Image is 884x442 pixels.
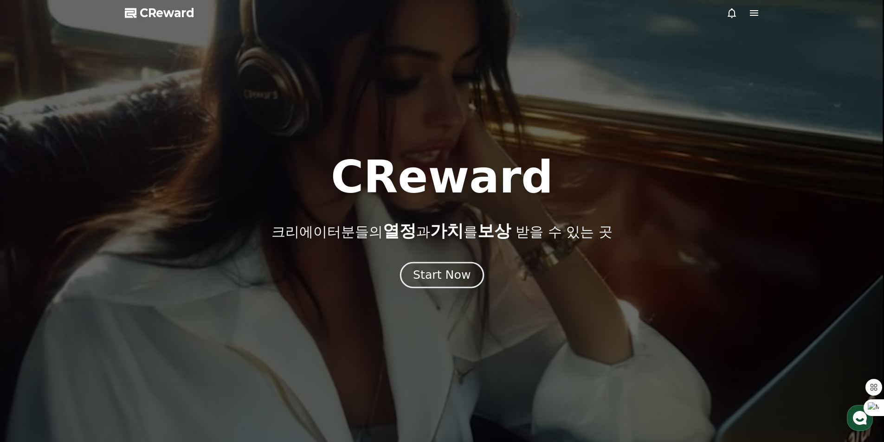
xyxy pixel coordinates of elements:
[3,294,61,317] a: 홈
[402,272,482,281] a: Start Now
[29,308,35,315] span: 홈
[271,222,612,240] p: 크리에이터분들의 과 를 받을 수 있는 곳
[140,6,194,20] span: CReward
[413,267,471,283] div: Start Now
[383,221,416,240] span: 열정
[125,6,194,20] a: CReward
[477,221,511,240] span: 보상
[331,155,553,199] h1: CReward
[85,308,96,316] span: 대화
[430,221,464,240] span: 가치
[143,308,155,315] span: 설정
[120,294,178,317] a: 설정
[61,294,120,317] a: 대화
[400,262,484,288] button: Start Now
